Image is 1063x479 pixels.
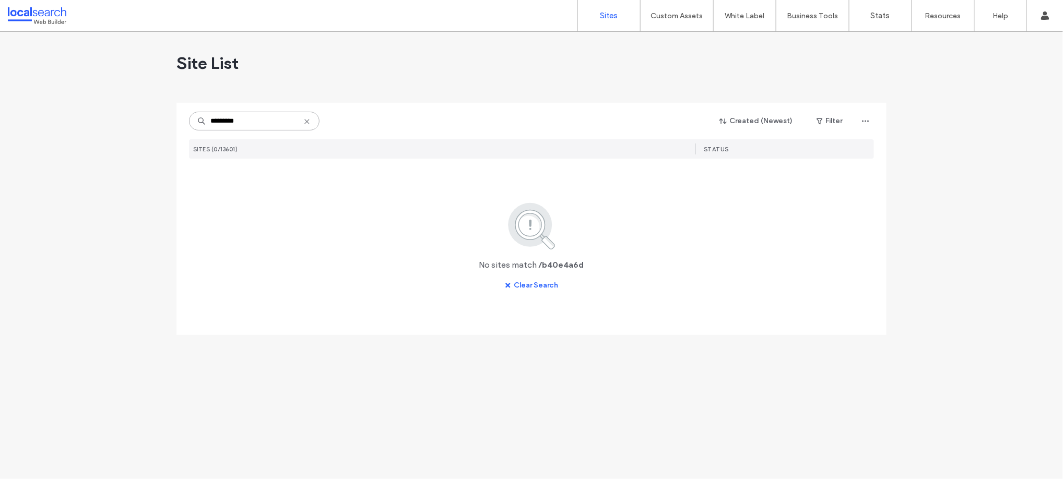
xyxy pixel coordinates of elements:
[23,7,45,17] span: Help
[651,11,703,20] label: Custom Assets
[193,146,238,153] span: SITES (0/13601)
[871,11,890,20] label: Stats
[787,11,838,20] label: Business Tools
[704,146,729,153] span: STATUS
[993,11,1009,20] label: Help
[176,53,239,74] span: Site List
[495,277,568,294] button: Clear Search
[600,11,618,20] label: Sites
[711,113,802,129] button: Created (Newest)
[925,11,961,20] label: Resources
[806,113,853,129] button: Filter
[479,259,537,271] span: No sites match
[539,259,584,271] span: /b40e4a6d
[725,11,765,20] label: White Label
[494,201,570,251] img: search.svg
